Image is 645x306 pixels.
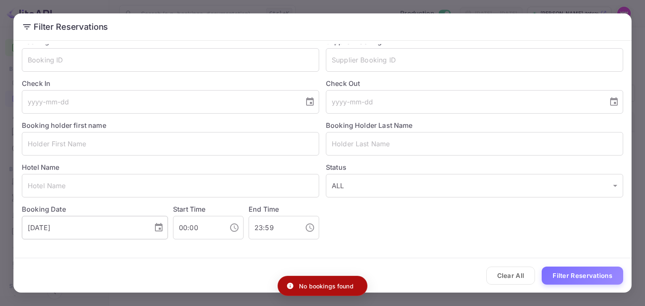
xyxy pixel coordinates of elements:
button: Choose time, selected time is 11:59 PM [302,219,318,236]
div: ALL [326,174,623,197]
input: Holder Last Name [326,132,623,156]
label: Booking Date [22,204,168,214]
p: No bookings found [299,282,354,290]
input: hh:mm [173,216,223,239]
label: End Time [249,205,279,213]
label: Start Time [173,205,206,213]
input: Supplier Booking ID [326,48,623,72]
h2: Filter Reservations [13,13,632,40]
input: Hotel Name [22,174,319,197]
label: Booking Holder Last Name [326,121,413,130]
label: Check In [22,78,319,88]
button: Choose time, selected time is 12:00 AM [226,219,243,236]
input: yyyy-mm-dd [22,90,298,114]
input: Booking ID [22,48,319,72]
input: Holder First Name [22,132,319,156]
button: Clear All [486,267,535,285]
input: yyyy-mm-dd [326,90,602,114]
label: Hotel Name [22,163,60,171]
input: hh:mm [249,216,298,239]
button: Choose date [302,93,318,110]
label: Check Out [326,78,623,88]
button: Filter Reservations [542,267,623,285]
label: Status [326,162,623,172]
button: Choose date, selected date is Oct 3, 2025 [150,219,167,236]
input: yyyy-mm-dd [22,216,147,239]
label: Booking holder first name [22,121,106,130]
button: Choose date [606,93,622,110]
